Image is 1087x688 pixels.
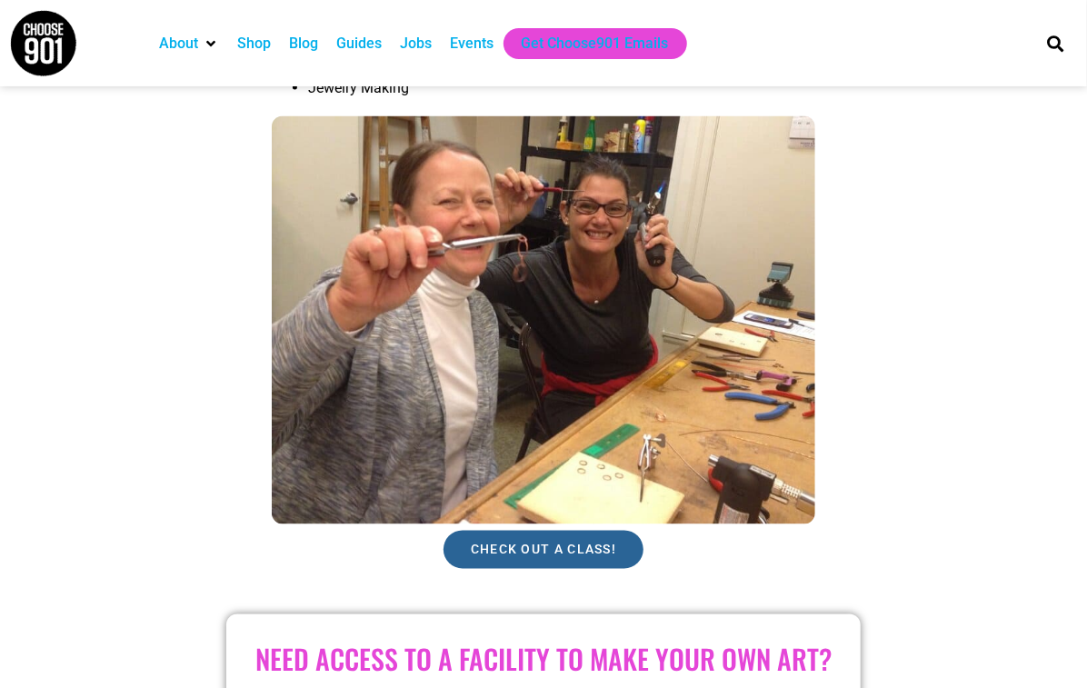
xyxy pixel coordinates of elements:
[151,28,1017,59] nav: Main nav
[234,643,853,676] h2: Need access to a facility to make your own art?
[238,33,272,55] a: Shop
[401,33,433,55] a: Jobs
[337,33,383,55] a: Guides
[308,77,815,110] li: Jewelry Making
[1041,28,1071,58] div: Search
[444,531,643,569] a: Check out a class!
[160,33,199,55] a: About
[451,33,494,55] a: Events
[290,33,319,55] a: Blog
[471,543,616,556] span: Check out a class!
[151,28,229,59] div: About
[272,116,815,524] img: Two women smiling and holding jewelry-making tools at a craft table with pliers and wire pieces.
[522,33,669,55] a: Get Choose901 Emails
